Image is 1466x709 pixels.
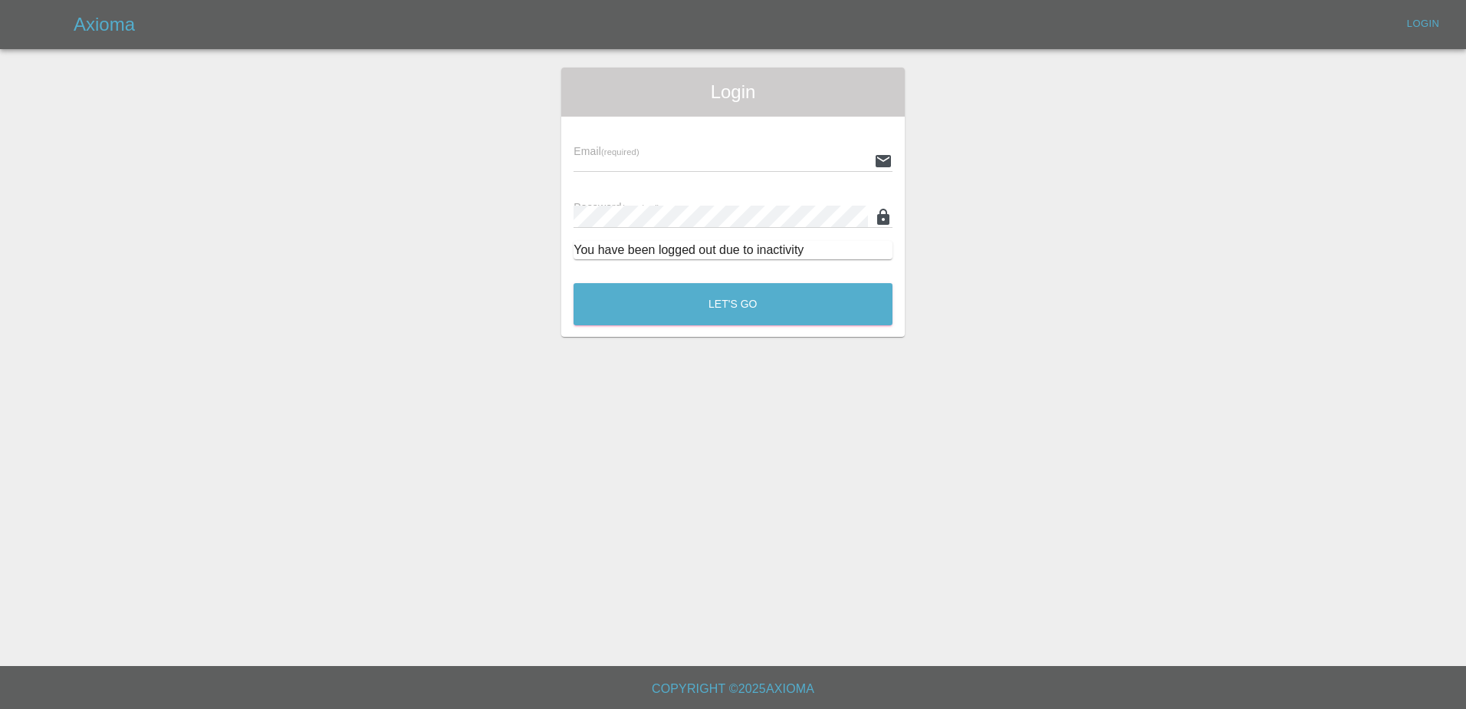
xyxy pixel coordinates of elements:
small: (required) [601,147,639,157]
h5: Axioma [74,12,135,37]
span: Email [574,145,639,157]
small: (required) [622,203,660,213]
button: Let's Go [574,283,892,325]
div: You have been logged out due to inactivity [574,241,892,259]
a: Login [1399,12,1448,36]
h6: Copyright © 2025 Axioma [12,678,1454,700]
span: Login [574,80,892,104]
span: Password [574,201,659,213]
